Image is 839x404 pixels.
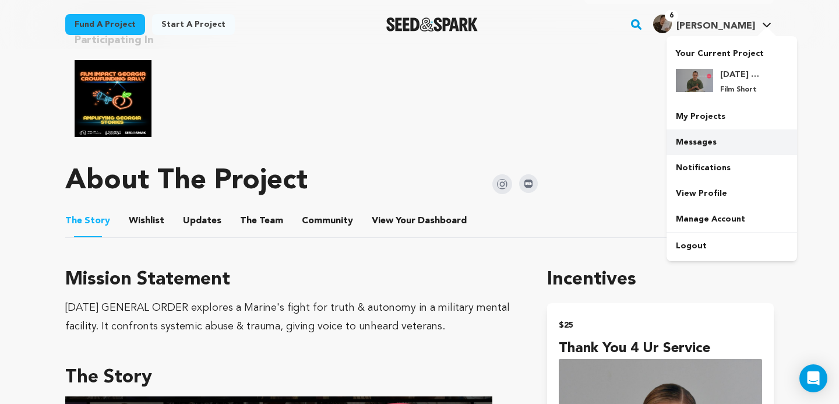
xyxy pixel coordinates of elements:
[129,214,164,228] span: Wishlist
[65,364,519,392] h3: The Story
[559,338,762,359] h4: Thank You 4 Ur Service
[665,10,678,22] span: 6
[240,214,283,228] span: Team
[65,298,519,336] div: [DATE] GENERAL ORDER explores a Marine's fight for truth & autonomy in a military mental facility...
[75,60,151,137] img: Film Impact Georgia Rally
[65,167,308,195] h1: About The Project
[676,43,788,59] p: Your Current Project
[418,214,467,228] span: Dashboard
[676,69,713,92] img: dc1a4ee9b893a155.png
[183,214,221,228] span: Updates
[667,233,797,259] a: Logout
[653,15,672,33] img: 316d3da9df4eed46.jpg
[720,85,762,94] p: Film Short
[667,129,797,155] a: Messages
[653,15,755,33] div: John V.'s Profile
[559,317,762,333] h2: $25
[372,214,469,228] a: ViewYourDashboard
[799,364,827,392] div: Open Intercom Messenger
[720,69,762,80] h4: [DATE] General Order
[519,174,538,193] img: Seed&Spark IMDB Icon
[667,181,797,206] a: View Profile
[492,174,512,194] img: Seed&Spark Instagram Icon
[547,266,774,294] h1: Incentives
[302,214,353,228] span: Community
[651,12,774,33] a: John V.'s Profile
[65,214,110,228] span: Story
[240,214,257,228] span: The
[676,22,755,31] span: [PERSON_NAME]
[372,214,469,228] span: Your
[386,17,478,31] a: Seed&Spark Homepage
[65,214,82,228] span: The
[152,14,235,35] a: Start a project
[651,12,774,37] span: John V.'s Profile
[65,14,145,35] a: Fund a project
[667,206,797,232] a: Manage Account
[667,104,797,129] a: My Projects
[386,17,478,31] img: Seed&Spark Logo Dark Mode
[65,266,519,294] h3: Mission Statement
[667,155,797,181] a: Notifications
[676,43,788,104] a: Your Current Project [DATE] General Order Film Short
